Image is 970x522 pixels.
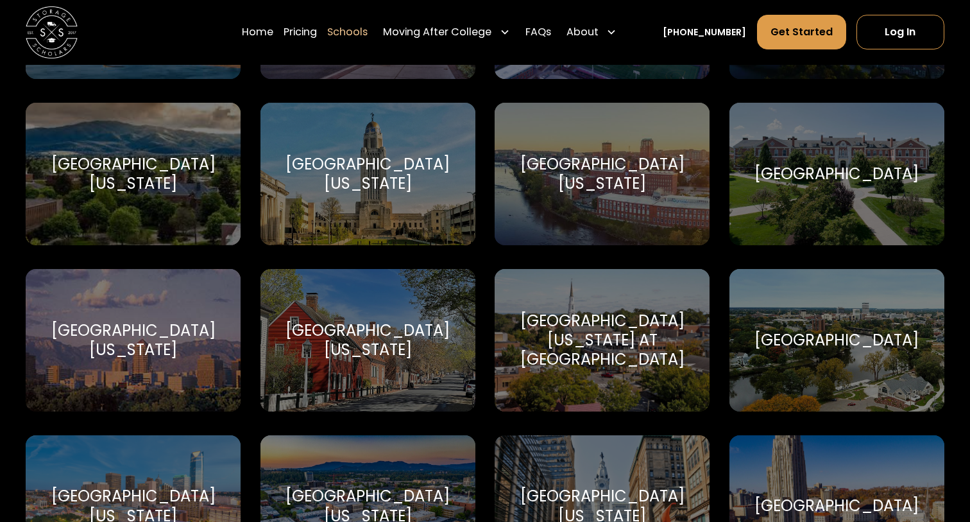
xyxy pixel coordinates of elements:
div: [GEOGRAPHIC_DATA][US_STATE] [276,321,460,360]
a: Go to selected school [729,269,944,411]
a: Go to selected school [495,269,710,411]
div: About [566,24,599,40]
a: Go to selected school [260,103,475,245]
a: Log In [856,15,944,49]
a: Pricing [284,14,317,50]
a: Go to selected school [260,269,475,411]
div: About [561,14,622,50]
a: FAQs [525,14,551,50]
a: Home [242,14,273,50]
a: Go to selected school [729,103,944,245]
img: Storage Scholars main logo [26,6,78,58]
a: Go to selected school [26,269,241,411]
div: Moving After College [378,14,515,50]
a: Go to selected school [495,103,710,245]
div: [GEOGRAPHIC_DATA] [754,331,919,350]
div: [GEOGRAPHIC_DATA][US_STATE] [510,155,694,193]
a: Get Started [757,15,846,49]
div: [GEOGRAPHIC_DATA][US_STATE] [276,155,460,193]
div: [GEOGRAPHIC_DATA] [754,496,919,516]
a: [PHONE_NUMBER] [663,26,746,39]
div: [GEOGRAPHIC_DATA][US_STATE] at [GEOGRAPHIC_DATA] [510,311,694,370]
a: Schools [327,14,368,50]
div: [GEOGRAPHIC_DATA] [754,164,919,184]
div: [GEOGRAPHIC_DATA][US_STATE] [41,155,225,193]
div: [GEOGRAPHIC_DATA][US_STATE] [41,321,225,360]
a: Go to selected school [26,103,241,245]
div: Moving After College [383,24,491,40]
